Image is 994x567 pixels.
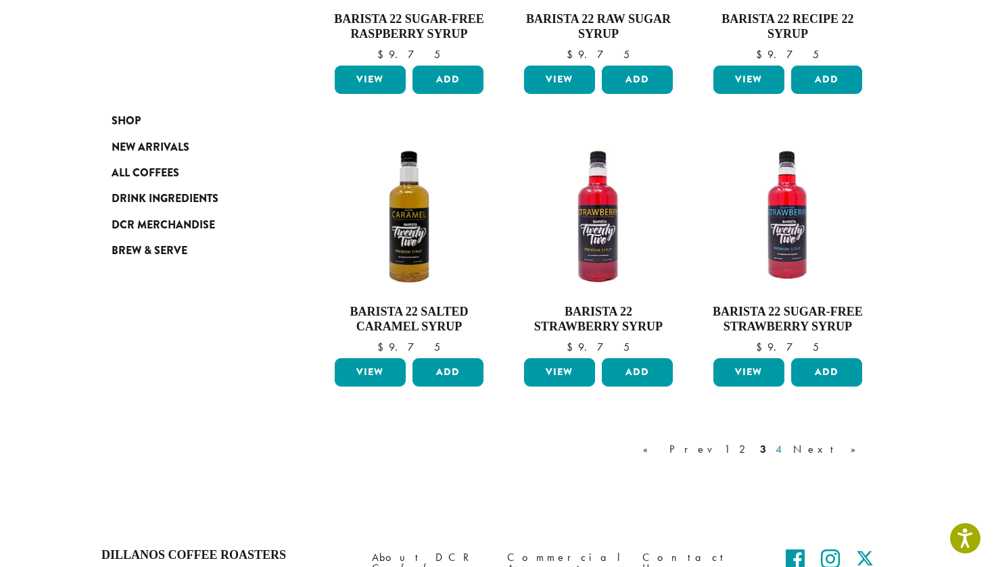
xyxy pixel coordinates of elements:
a: View [524,358,595,387]
button: Add [791,358,862,387]
a: 3 [757,441,769,458]
a: « Prev [640,441,717,458]
span: Brew & Serve [112,243,187,260]
span: $ [377,340,389,354]
bdi: 9.75 [567,340,630,354]
h4: Barista 22 Recipe 22 Syrup [710,12,866,41]
a: All Coffees [112,160,274,186]
h4: Barista 22 Raw Sugar Syrup [521,12,676,41]
button: Add [412,358,483,387]
img: SF-STRAWBERRY-300x300.png [710,139,866,294]
a: Barista 22 Strawberry Syrup $9.75 [521,139,676,353]
bdi: 9.75 [377,47,440,61]
a: DCR Merchandise [112,212,274,238]
button: Add [791,66,862,94]
a: View [713,358,784,387]
span: All Coffees [112,165,179,182]
a: View [713,66,784,94]
a: Shop [112,108,274,134]
a: Next » [790,441,868,458]
h4: Barista 22 Strawberry Syrup [521,305,676,334]
a: View [335,66,406,94]
a: Barista 22 Sugar-Free Strawberry Syrup $9.75 [710,139,866,353]
h4: Barista 22 Salted Caramel Syrup [331,305,487,334]
h4: Barista 22 Sugar-Free Raspberry Syrup [331,12,487,41]
bdi: 9.75 [756,340,819,354]
button: Add [412,66,483,94]
img: B22-Salted-Caramel-Syrup-1200x-300x300.png [331,139,487,294]
span: $ [567,47,578,61]
span: $ [377,47,389,61]
button: Add [602,66,673,94]
bdi: 9.75 [567,47,630,61]
img: STRAWBERRY-300x300.png [521,139,676,294]
span: $ [756,47,767,61]
span: New Arrivals [112,139,189,156]
a: 1 [721,441,732,458]
h4: Dillanos Coffee Roasters [101,548,352,563]
a: View [524,66,595,94]
span: $ [567,340,578,354]
a: View [335,358,406,387]
a: 2 [736,441,753,458]
span: DCR Merchandise [112,217,215,234]
a: Brew & Serve [112,238,274,264]
bdi: 9.75 [756,47,819,61]
a: Drink Ingredients [112,186,274,212]
bdi: 9.75 [377,340,440,354]
h4: Barista 22 Sugar-Free Strawberry Syrup [710,305,866,334]
a: New Arrivals [112,134,274,159]
button: Add [602,358,673,387]
a: Barista 22 Salted Caramel Syrup $9.75 [331,139,487,353]
span: Drink Ingredients [112,191,218,207]
span: $ [756,340,767,354]
span: Shop [112,113,141,130]
a: 4 [773,441,786,458]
